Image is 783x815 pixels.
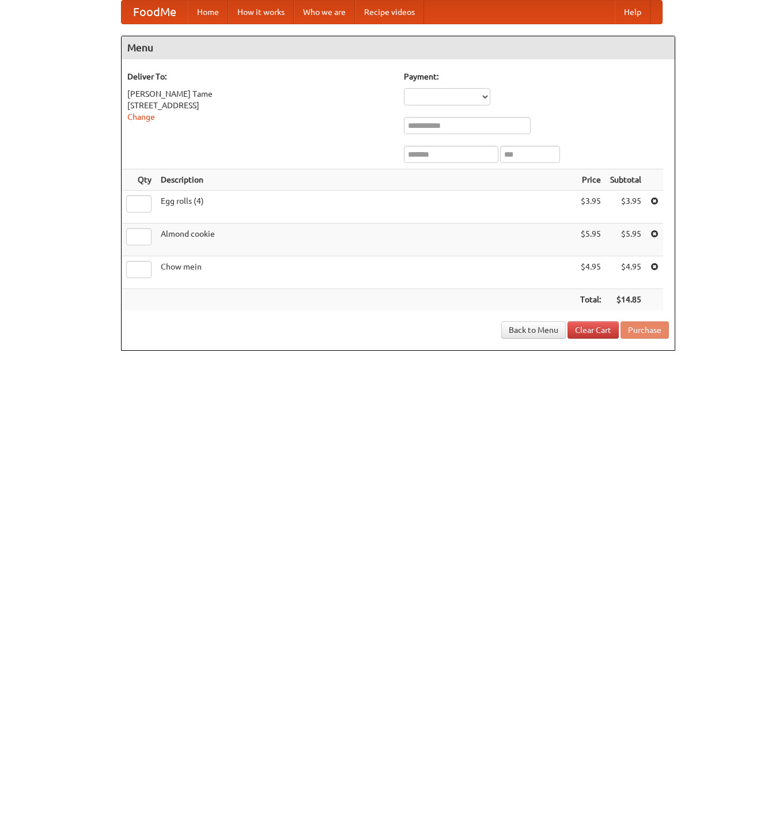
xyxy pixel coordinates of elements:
[127,71,392,82] h5: Deliver To:
[576,169,606,191] th: Price
[606,256,646,289] td: $4.95
[188,1,228,24] a: Home
[156,169,576,191] th: Description
[615,1,650,24] a: Help
[404,71,669,82] h5: Payment:
[576,256,606,289] td: $4.95
[127,88,392,100] div: [PERSON_NAME] Tame
[127,100,392,111] div: [STREET_ADDRESS]
[606,223,646,256] td: $5.95
[606,289,646,310] th: $14.85
[122,169,156,191] th: Qty
[156,223,576,256] td: Almond cookie
[501,321,566,339] a: Back to Menu
[294,1,355,24] a: Who we are
[355,1,424,24] a: Recipe videos
[606,169,646,191] th: Subtotal
[122,1,188,24] a: FoodMe
[156,256,576,289] td: Chow mein
[576,223,606,256] td: $5.95
[576,289,606,310] th: Total:
[606,191,646,223] td: $3.95
[568,321,619,339] a: Clear Cart
[156,191,576,223] td: Egg rolls (4)
[621,321,669,339] button: Purchase
[228,1,294,24] a: How it works
[122,36,675,59] h4: Menu
[127,112,155,122] a: Change
[576,191,606,223] td: $3.95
